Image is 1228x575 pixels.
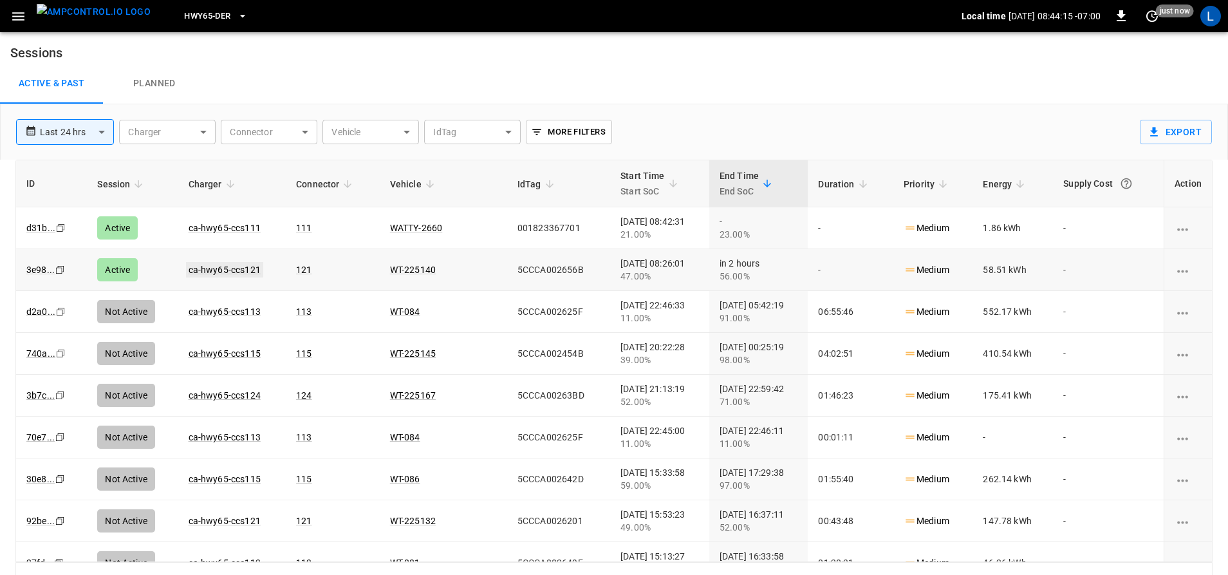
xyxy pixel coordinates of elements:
td: 58.51 kWh [972,249,1053,291]
td: 410.54 kWh [972,333,1053,375]
div: Not Active [97,551,155,574]
td: 01:46:23 [808,375,893,417]
p: Medium [904,347,949,361]
div: copy [54,430,67,444]
div: [DATE] 17:29:38 [720,466,798,492]
td: - [1053,375,1164,417]
a: ca-hwy65-ccs121 [186,262,263,278]
div: [DATE] 22:46:33 [620,299,699,325]
a: d31b... [26,223,55,233]
div: [DATE] 20:22:28 [620,341,699,366]
p: Medium [904,514,949,528]
a: 121 [296,265,312,275]
p: Local time [962,10,1006,23]
div: sessions table [15,160,1213,562]
div: copy [55,346,68,361]
span: Start TimeStart SoC [620,168,682,199]
div: [DATE] 15:53:23 [620,508,699,534]
a: 92be... [26,516,55,526]
span: Duration [818,176,871,192]
div: [DATE] 16:37:11 [720,508,798,534]
span: End TimeEnd SoC [720,168,776,199]
button: HWY65-DER [179,4,252,29]
p: Medium [904,431,949,444]
p: [DATE] 08:44:15 -07:00 [1009,10,1101,23]
td: 552.17 kWh [972,291,1053,333]
a: ca-hwy65-ccs121 [189,516,261,526]
a: WT-225167 [390,390,436,401]
td: 00:43:48 [808,500,893,542]
div: profile-icon [1200,6,1221,26]
a: 3e98... [26,265,55,275]
button: Export [1140,120,1212,144]
div: copy [53,556,66,570]
td: 001823367701 [507,207,610,249]
div: 52.00% [620,395,699,408]
div: Not Active [97,384,155,407]
a: WT-081 [390,558,420,568]
div: Last 24 hrs [40,120,114,144]
button: More Filters [526,120,611,144]
div: 59.00% [620,479,699,492]
div: copy [54,263,67,277]
div: 91.00% [720,312,798,325]
a: WT-225132 [390,516,436,526]
a: 113 [296,558,312,568]
button: The cost of your charging session based on your supply rates [1115,172,1138,195]
div: [DATE] 15:33:58 [620,466,699,492]
div: Active [97,216,138,240]
div: 47.00% [620,270,699,283]
td: - [1053,500,1164,542]
span: Energy [983,176,1028,192]
div: Active [97,258,138,281]
div: [DATE] 00:25:19 [720,341,798,366]
div: in 2 hours [720,257,798,283]
p: Start SoC [620,184,665,199]
th: Action [1164,160,1212,207]
span: Priority [904,176,951,192]
span: just now [1156,5,1194,17]
div: 11.00% [620,437,699,450]
div: 52.00% [720,521,798,534]
td: - [1053,291,1164,333]
div: 98.00% [720,353,798,366]
a: WT-225140 [390,265,436,275]
span: Connector [296,176,356,192]
a: 115 [296,474,312,484]
img: ampcontrol.io logo [37,4,151,20]
a: 124 [296,390,312,401]
a: WT-084 [390,432,420,442]
a: ca-hwy65-ccs124 [189,390,261,401]
td: - [808,207,893,249]
div: 11.00% [620,312,699,325]
td: - [1053,417,1164,458]
span: IdTag [517,176,558,192]
div: copy [55,305,68,319]
td: - [1053,249,1164,291]
a: 111 [296,223,312,233]
div: charging session options [1175,556,1202,569]
div: 71.00% [720,395,798,408]
p: Medium [904,556,949,570]
td: 5CCCA002454B [507,333,610,375]
div: [DATE] 22:46:11 [720,424,798,450]
div: 21.00% [620,228,699,241]
div: [DATE] 21:13:19 [620,382,699,408]
div: [DATE] 08:42:31 [620,215,699,241]
a: 113 [296,306,312,317]
td: 5CCCA002625F [507,417,610,458]
div: charging session options [1175,222,1202,234]
a: WT-225145 [390,348,436,359]
div: 11.00% [720,437,798,450]
div: Not Active [97,342,155,365]
div: 97.00% [720,479,798,492]
td: 5CCCA00263BD [507,375,610,417]
a: ca-hwy65-ccs113 [189,432,261,442]
a: 115 [296,348,312,359]
td: 00:01:11 [808,417,893,458]
span: Session [97,176,147,192]
a: ca-hwy65-ccs115 [189,474,261,484]
div: Not Active [97,300,155,323]
div: - [720,215,798,241]
div: charging session options [1175,431,1202,444]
